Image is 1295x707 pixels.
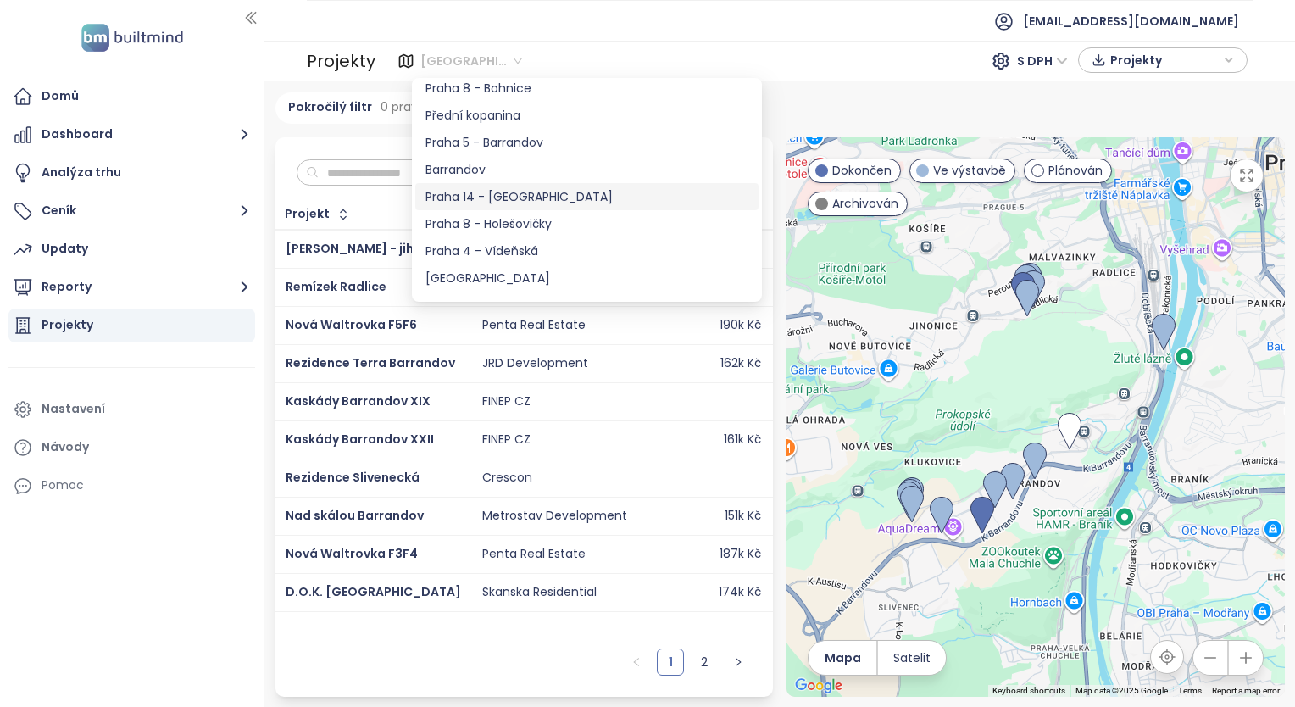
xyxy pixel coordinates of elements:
div: Projekt [285,209,330,220]
div: [GEOGRAPHIC_DATA] [425,269,748,287]
div: Projekty [42,315,93,336]
a: Rezidence Terra Barrandov [286,354,455,371]
div: 161k Kč [724,432,761,448]
span: Plánován [1048,161,1103,180]
span: right [733,657,743,667]
div: 190k Kč [720,318,761,333]
a: Nad skálou Barrandov [286,507,424,524]
div: Barrandov [425,160,748,179]
img: logo [76,20,188,55]
button: right [725,649,752,676]
div: Praha 5 - Barrandov [425,133,748,152]
button: Dashboard [8,118,255,152]
div: Praha 8 - Holešovičky [415,210,759,237]
a: Nová Waltrovka F5F6 [286,316,417,333]
div: Praha 1 - [PERSON_NAME] namesti [425,296,748,315]
a: 2 [692,649,717,675]
div: JRD Development [482,356,588,371]
a: Analýza trhu [8,156,255,190]
div: Dolní Měcholupy [415,264,759,292]
div: Praha 8 - Bohnice [425,79,748,97]
div: Metrostav Development [482,509,627,524]
a: Domů [8,80,255,114]
span: S DPH [1017,48,1068,74]
div: Praha 8 - Holešovičky [425,214,748,233]
div: Praha 4 - Vídeňská [415,237,759,264]
li: 2 [691,649,718,676]
div: Projekty [307,44,375,78]
div: button [1087,47,1238,73]
span: [EMAIL_ADDRESS][DOMAIN_NAME] [1023,1,1239,42]
span: Map data ©2025 Google [1075,686,1168,695]
a: Remízek Radlice [286,278,386,295]
li: Následující strana [725,649,752,676]
button: Satelit [878,641,946,675]
div: Pomoc [42,475,84,496]
span: Satelit [893,649,931,667]
a: Open this area in Google Maps (opens a new window) [791,675,847,697]
div: Pomoc [8,469,255,503]
a: 1 [658,649,683,675]
button: Mapa [809,641,876,675]
div: Skanska Residential [482,585,597,600]
button: Reporty [8,270,255,304]
div: 162k Kč [720,356,761,371]
span: Kaskády Barrandov XIX [286,392,431,409]
div: Přední kopanina [415,102,759,129]
div: Nastavení [42,398,105,420]
div: Návody [42,437,89,458]
div: Updaty [42,238,88,259]
a: D.O.K. [GEOGRAPHIC_DATA] [286,583,461,600]
span: Mapa [825,649,861,667]
div: Praha 8 - Bohnice [415,75,759,102]
a: Report a map error [1212,686,1280,695]
span: left [631,657,642,667]
a: Rezidence Slivenecká [286,469,420,486]
a: Nová Waltrovka F3F4 [286,545,418,562]
a: Návody [8,431,255,465]
div: FINEP CZ [482,432,531,448]
button: Keyboard shortcuts [992,685,1065,697]
div: Praha 1 - Jungmannovo namesti [415,292,759,319]
span: Projekty [1110,47,1220,73]
div: Přední kopanina [425,106,748,125]
a: Terms (opens in new tab) [1178,686,1202,695]
span: Středočeský kraj [420,48,522,74]
div: Analýza trhu [42,162,121,183]
div: 174k Kč [719,585,761,600]
div: Praha 14 - Hloubětín [415,183,759,210]
span: Ve výstavbě [933,161,1006,180]
a: [PERSON_NAME] - jih [286,240,414,257]
div: Praha 5 - Barrandov [415,129,759,156]
a: Updaty [8,232,255,266]
div: FINEP CZ [482,394,531,409]
div: Penta Real Estate [482,318,586,333]
a: Kaskády Barrandov XXII [286,431,434,448]
div: Penta Real Estate [482,547,586,562]
a: Projekty [8,309,255,342]
img: Google [791,675,847,697]
li: Předchozí strana [623,649,650,676]
a: Nastavení [8,392,255,426]
span: 0 pravidel [381,97,438,116]
li: 1 [657,649,684,676]
button: Ceník [8,194,255,228]
div: Pokročilý filtr [275,92,472,124]
div: Crescon [482,470,532,486]
div: Praha 14 - [GEOGRAPHIC_DATA] [425,187,748,206]
button: left [623,649,650,676]
div: Barrandov [415,156,759,183]
div: 187k Kč [720,547,761,562]
div: 151k Kč [725,509,761,524]
div: Praha 4 - Vídeňská [425,242,748,260]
